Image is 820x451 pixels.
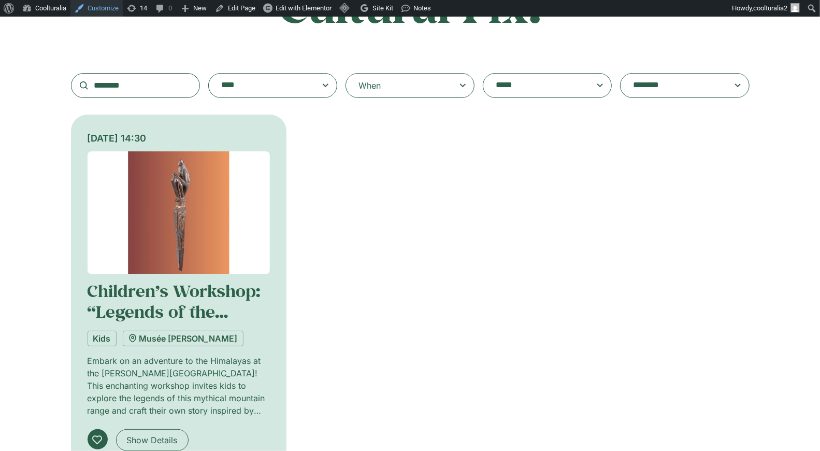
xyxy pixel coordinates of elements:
[116,429,189,451] a: Show Details
[276,4,332,12] span: Edit with Elementor
[221,78,304,93] textarea: Search
[496,78,579,93] textarea: Search
[88,280,261,344] a: Children’s Workshop: “Legends of the Himalayas”
[372,4,393,12] span: Site Kit
[88,355,270,417] p: Embark on an adventure to the Himalayas at the [PERSON_NAME][GEOGRAPHIC_DATA]! This enchanting wo...
[88,151,270,274] img: Coolturalia - Atelier enfants "Les légendes d’Himalaya"
[88,331,117,346] a: Kids
[358,79,381,92] div: When
[88,131,270,145] div: [DATE] 14:30
[753,4,787,12] span: coolturalia2
[127,434,178,446] span: Show Details
[633,78,716,93] textarea: Search
[123,331,243,346] a: Musée [PERSON_NAME]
